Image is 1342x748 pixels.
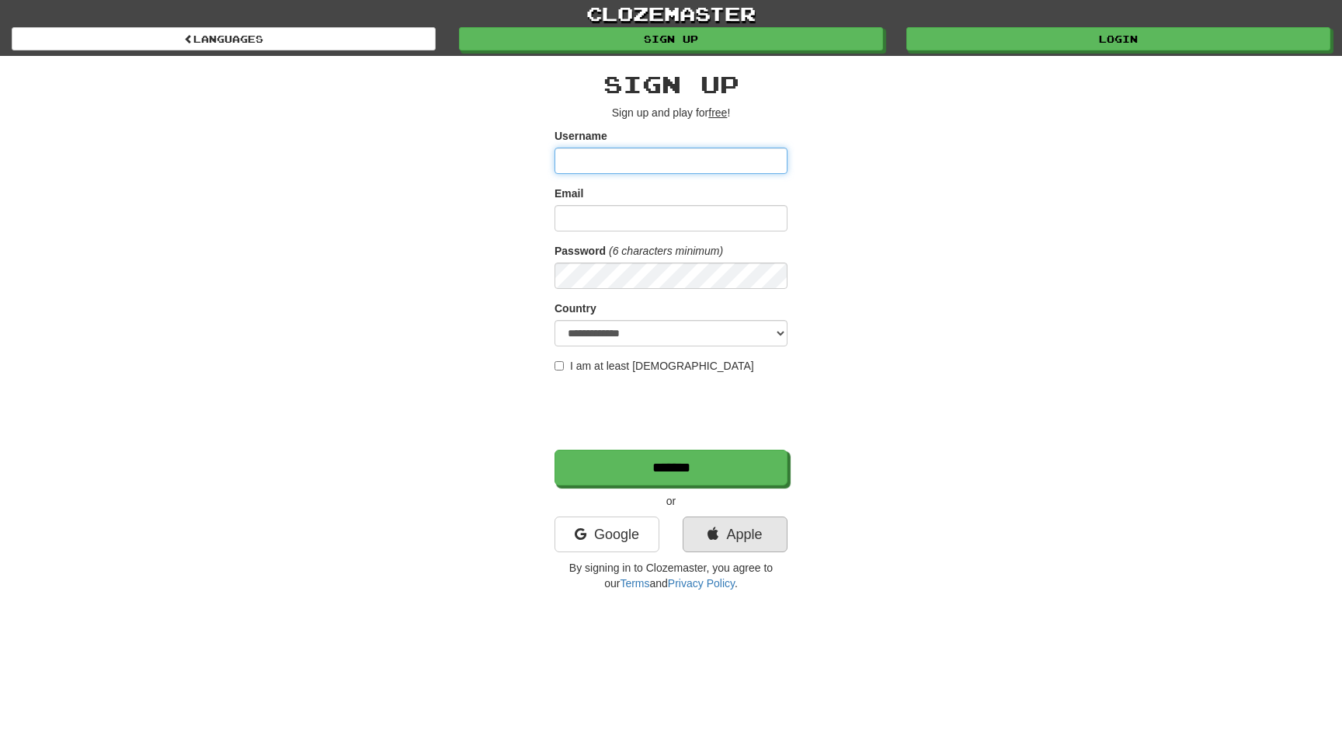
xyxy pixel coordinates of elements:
[555,358,754,374] label: I am at least [DEMOGRAPHIC_DATA]
[708,106,727,119] u: free
[609,245,723,257] em: (6 characters minimum)
[555,517,659,552] a: Google
[555,560,787,591] p: By signing in to Clozemaster, you agree to our and .
[555,381,791,442] iframe: reCAPTCHA
[12,27,436,50] a: Languages
[683,517,787,552] a: Apple
[555,186,583,201] label: Email
[555,71,787,97] h2: Sign up
[620,577,649,590] a: Terms
[555,105,787,120] p: Sign up and play for !
[555,361,564,371] input: I am at least [DEMOGRAPHIC_DATA]
[555,243,606,259] label: Password
[668,577,735,590] a: Privacy Policy
[459,27,883,50] a: Sign up
[555,493,787,509] p: or
[555,301,596,316] label: Country
[906,27,1330,50] a: Login
[555,128,607,144] label: Username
